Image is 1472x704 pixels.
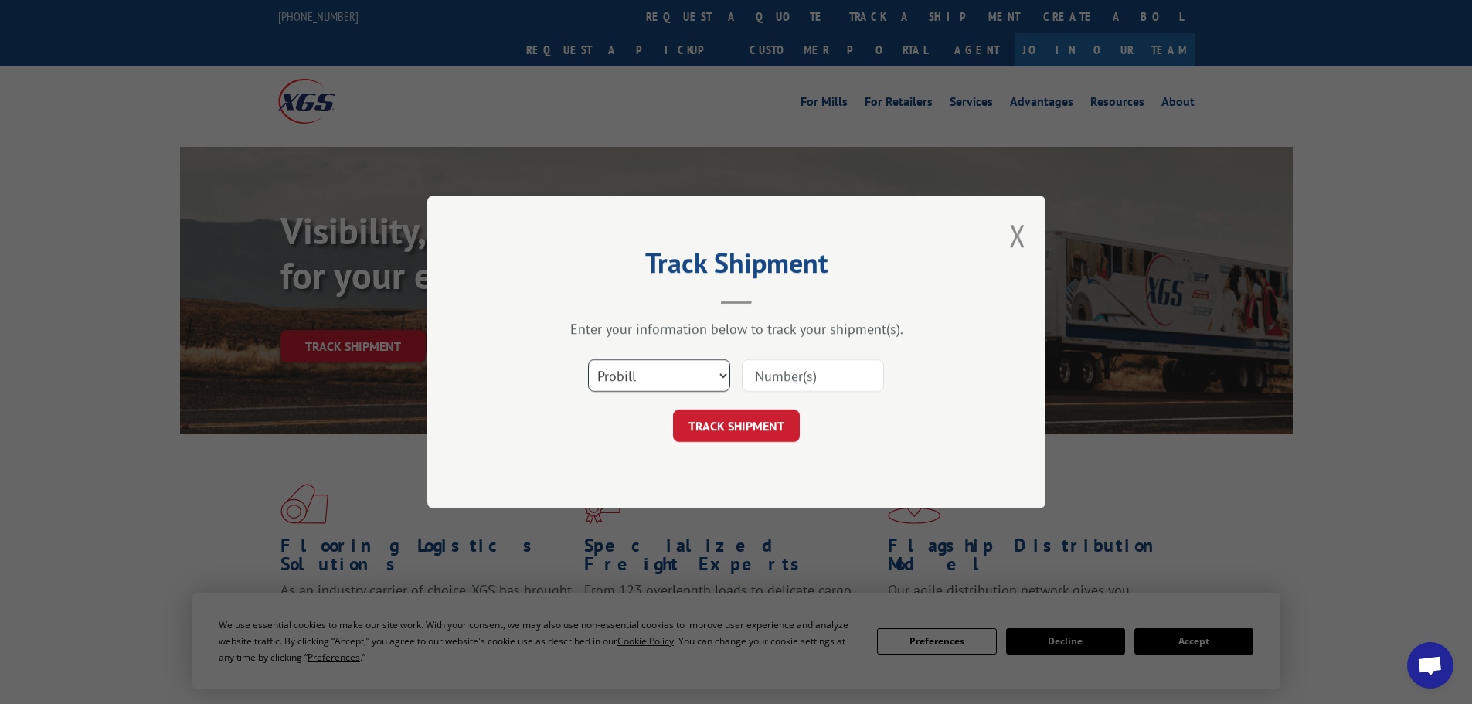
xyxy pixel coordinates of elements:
[505,320,968,338] div: Enter your information below to track your shipment(s).
[673,410,800,442] button: TRACK SHIPMENT
[505,252,968,281] h2: Track Shipment
[1407,642,1453,689] div: Open chat
[1009,215,1026,256] button: Close modal
[742,359,884,392] input: Number(s)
